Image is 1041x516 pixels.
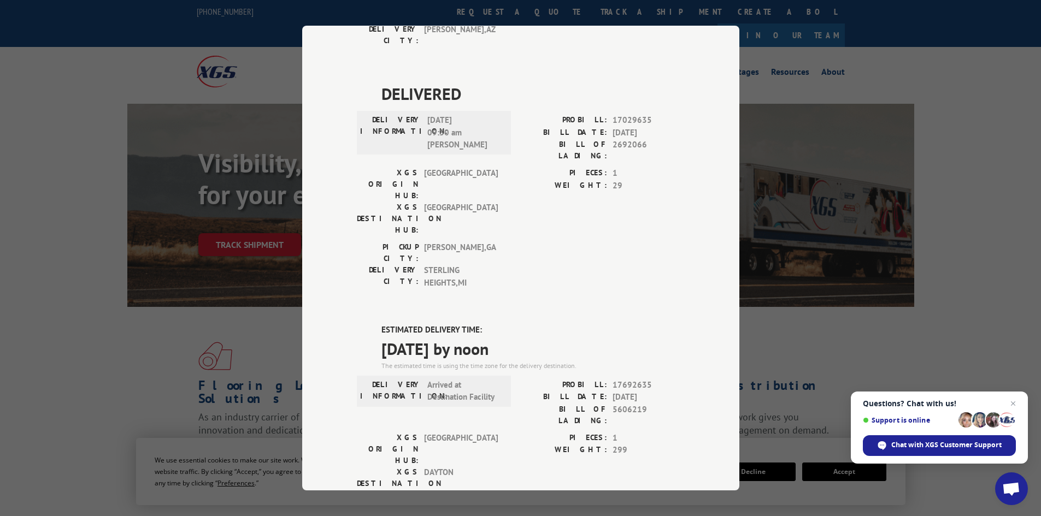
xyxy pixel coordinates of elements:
[424,264,498,289] span: STERLING HEIGHTS , MI
[427,379,501,404] span: Arrived at Destination Facility
[357,241,419,264] label: PICKUP CITY:
[381,336,685,361] span: [DATE] by noon
[521,379,607,392] label: PROBILL:
[424,241,498,264] span: [PERSON_NAME] , GA
[521,180,607,192] label: WEIGHT:
[427,114,501,151] span: [DATE] 09:30 am [PERSON_NAME]
[613,404,685,426] span: 5606219
[995,472,1028,505] div: Open chat
[357,432,419,466] label: XGS ORIGIN HUB:
[613,391,685,404] span: [DATE]
[424,167,498,201] span: [GEOGRAPHIC_DATA]
[360,114,422,151] label: DELIVERY INFORMATION:
[357,264,419,289] label: DELIVERY CITY:
[613,432,685,444] span: 1
[424,466,498,501] span: DAYTON
[357,201,419,236] label: XGS DESTINATION HUB:
[424,432,498,466] span: [GEOGRAPHIC_DATA]
[863,399,1016,408] span: Questions? Chat with us!
[613,444,685,456] span: 299
[613,114,685,127] span: 17029635
[521,432,607,444] label: PIECES:
[613,379,685,392] span: 17692635
[521,167,607,180] label: PIECES:
[521,404,607,426] label: BILL OF LADING:
[424,201,498,236] span: [GEOGRAPHIC_DATA]
[381,361,685,371] div: The estimated time is using the time zone for the delivery destination.
[613,167,685,180] span: 1
[357,466,419,501] label: XGS DESTINATION HUB:
[863,416,955,424] span: Support is online
[521,139,607,162] label: BILL OF LADING:
[891,440,1002,450] span: Chat with XGS Customer Support
[863,435,1016,456] div: Chat with XGS Customer Support
[521,127,607,139] label: BILL DATE:
[357,23,419,46] label: DELIVERY CITY:
[360,379,422,404] label: DELIVERY INFORMATION:
[613,139,685,162] span: 2692066
[424,23,498,46] span: [PERSON_NAME] , AZ
[613,127,685,139] span: [DATE]
[521,444,607,456] label: WEIGHT:
[1007,397,1020,410] span: Close chat
[381,81,685,106] span: DELIVERED
[381,324,685,336] label: ESTIMATED DELIVERY TIME:
[521,114,607,127] label: PROBILL:
[613,180,685,192] span: 29
[357,167,419,201] label: XGS ORIGIN HUB:
[521,391,607,404] label: BILL DATE:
